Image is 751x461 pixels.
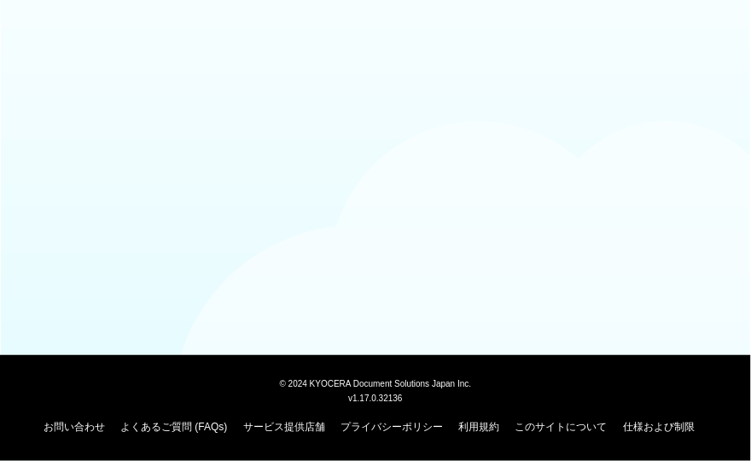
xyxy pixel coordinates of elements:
a: プライバシーポリシー [341,421,443,433]
a: お問い合わせ [44,421,105,433]
a: サービス提供店舗 [243,421,325,433]
span: © 2024 KYOCERA Document Solutions Japan Inc. [280,377,472,388]
a: 利用規約 [459,421,500,433]
a: 仕様および制限 [623,421,695,433]
span: v1.17.0.32136 [348,393,402,403]
a: よくあるご質問 (FAQs) [120,421,227,433]
a: このサイトについて [515,421,608,433]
